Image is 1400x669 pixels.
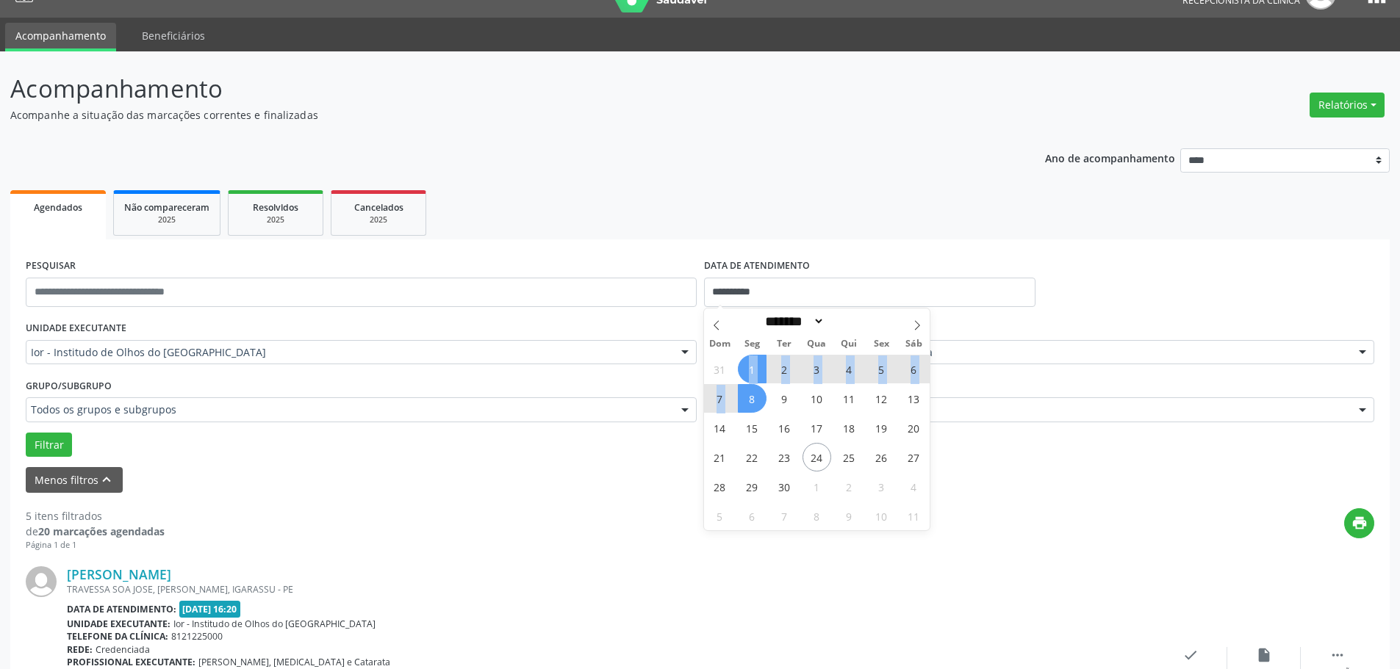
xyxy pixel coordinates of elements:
[803,413,831,442] span: Setembro 17, 2025
[26,255,76,278] label: PESQUISAR
[867,502,896,530] span: Outubro 10, 2025
[132,23,215,48] a: Beneficiários
[770,413,799,442] span: Setembro 16, 2025
[171,630,223,643] span: 8121225000
[738,384,767,413] span: Setembro 8, 2025
[706,472,734,501] span: Setembro 28, 2025
[98,471,115,488] i: keyboard_arrow_up
[67,603,176,615] b: Data de atendimento:
[26,317,126,340] label: UNIDADE EXECUTANTE
[835,413,864,442] span: Setembro 18, 2025
[835,472,864,501] span: Outubro 2, 2025
[704,255,810,278] label: DATA DE ATENDIMENTO
[342,214,415,225] div: 2025
[253,201,298,214] span: Resolvidos
[897,339,930,349] span: Sáb
[900,443,928,471] span: Setembro 27, 2025
[26,375,112,397] label: Grupo/Subgrupo
[31,402,667,417] span: Todos os grupos e subgrupos
[803,384,831,413] span: Setembro 10, 2025
[736,339,768,349] span: Seg
[738,502,767,530] span: Outubro 6, 2025
[900,355,928,383] span: Setembro 6, 2025
[865,339,897,349] span: Sex
[706,384,734,413] span: Setembro 7, 2025
[867,355,896,383] span: Setembro 5, 2025
[1351,515,1368,531] i: print
[738,472,767,501] span: Setembro 29, 2025
[900,502,928,530] span: Outubro 11, 2025
[835,502,864,530] span: Outubro 9, 2025
[1182,647,1199,663] i: check
[835,384,864,413] span: Setembro 11, 2025
[770,355,799,383] span: Setembro 2, 2025
[800,339,833,349] span: Qua
[26,539,165,552] div: Página 1 de 1
[173,618,376,630] span: Ior - Institudo de Olhos do [GEOGRAPHIC_DATA]
[67,643,93,656] b: Rede:
[770,384,799,413] span: Setembro 9, 2025
[26,524,165,539] div: de
[67,566,171,582] a: [PERSON_NAME]
[738,355,767,383] span: Setembro 1, 2025
[1256,647,1272,663] i: insert_drive_file
[768,339,800,349] span: Ter
[31,345,667,360] span: Ior - Institudo de Olhos do [GEOGRAPHIC_DATA]
[761,314,825,329] select: Month
[825,314,873,329] input: Year
[67,630,168,643] b: Telefone da clínica:
[10,70,976,107] p: Acompanhamento
[900,472,928,501] span: Outubro 4, 2025
[803,443,831,471] span: Setembro 24, 2025
[96,643,150,656] span: Credenciada
[706,443,734,471] span: Setembro 21, 2025
[124,201,209,214] span: Não compareceram
[26,508,165,524] div: 5 itens filtrados
[867,443,896,471] span: Setembro 26, 2025
[709,402,1345,417] span: #00041 - Oftalmologia
[770,502,799,530] span: Outubro 7, 2025
[706,502,734,530] span: Outubro 5, 2025
[67,618,170,630] b: Unidade executante:
[26,433,72,458] button: Filtrar
[5,23,116,51] a: Acompanhamento
[67,583,1154,596] div: TRAVESSA SOA JOSE, [PERSON_NAME], IGARASSU - PE
[835,443,864,471] span: Setembro 25, 2025
[867,413,896,442] span: Setembro 19, 2025
[1310,93,1385,117] button: Relatórios
[354,201,403,214] span: Cancelados
[770,472,799,501] span: Setembro 30, 2025
[833,339,865,349] span: Qui
[803,355,831,383] span: Setembro 3, 2025
[26,566,57,597] img: img
[124,214,209,225] div: 2025
[1329,647,1346,663] i: 
[38,524,165,538] strong: 20 marcações agendadas
[704,339,736,349] span: Dom
[770,443,799,471] span: Setembro 23, 2025
[803,502,831,530] span: Outubro 8, 2025
[239,214,312,225] div: 2025
[179,601,241,618] span: [DATE] 16:20
[706,355,734,383] span: Agosto 31, 2025
[1344,508,1374,538] button: print
[867,384,896,413] span: Setembro 12, 2025
[26,467,123,493] button: Menos filtroskeyboard_arrow_up
[900,384,928,413] span: Setembro 13, 2025
[900,413,928,442] span: Setembro 20, 2025
[10,107,976,123] p: Acompanhe a situação das marcações correntes e finalizadas
[803,472,831,501] span: Outubro 1, 2025
[738,413,767,442] span: Setembro 15, 2025
[835,355,864,383] span: Setembro 4, 2025
[198,656,390,668] span: [PERSON_NAME], [MEDICAL_DATA] e Catarata
[738,443,767,471] span: Setembro 22, 2025
[709,345,1345,360] span: [PERSON_NAME], [MEDICAL_DATA] e Catarata
[34,201,82,214] span: Agendados
[1045,148,1175,167] p: Ano de acompanhamento
[706,413,734,442] span: Setembro 14, 2025
[67,656,195,668] b: Profissional executante:
[867,472,896,501] span: Outubro 3, 2025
